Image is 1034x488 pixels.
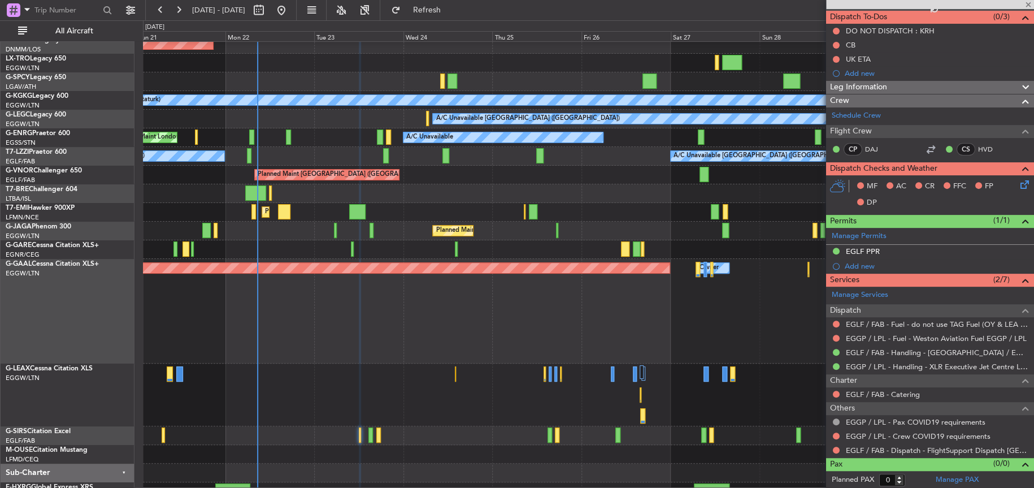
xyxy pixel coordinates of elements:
[6,120,40,128] a: EGGW/LTN
[832,231,887,242] a: Manage Permits
[846,431,990,441] a: EGGP / LPL - Crew COVID19 requirements
[6,223,71,230] a: G-JAGAPhenom 300
[993,457,1010,469] span: (0/0)
[896,181,906,192] span: AC
[845,261,1028,271] div: Add new
[406,129,453,146] div: A/C Unavailable
[6,242,32,249] span: G-GARE
[6,205,75,211] a: T7-EMIHawker 900XP
[830,215,857,228] span: Permits
[830,81,887,94] span: Leg Information
[6,149,29,156] span: T7-LZZI
[403,31,493,41] div: Wed 24
[6,157,35,166] a: EGLF/FAB
[6,55,66,62] a: LX-TROLegacy 650
[985,181,993,192] span: FP
[6,186,29,193] span: T7-BRE
[6,130,70,137] a: G-ENRGPraetor 600
[846,40,855,50] div: CB
[6,223,32,230] span: G-JAGA
[6,93,32,100] span: G-KGKG
[674,148,857,165] div: A/C Unavailable [GEOGRAPHIC_DATA] ([GEOGRAPHIC_DATA])
[6,195,31,203] a: LTBA/ISL
[846,247,880,256] div: EGLF PPR
[6,261,32,267] span: G-GAAL
[6,374,40,382] a: EGGW/LTN
[403,6,450,14] span: Refresh
[6,130,32,137] span: G-ENRG
[6,251,40,259] a: EGNR/CEG
[830,94,849,107] span: Crew
[830,162,937,175] span: Dispatch Checks and Weather
[192,5,245,15] span: [DATE] - [DATE]
[581,31,671,41] div: Fri 26
[846,334,1027,343] a: EGGP / LPL - Fuel - Weston Aviation Fuel EGGP / LPL
[846,362,1028,372] a: EGGP / LPL - Handling - XLR Executive Jet Centre Liverpool EGGP / LPL
[867,197,877,209] span: DP
[6,74,30,81] span: G-SPCY
[830,304,861,317] span: Dispatch
[436,110,619,127] div: A/C Unavailable [GEOGRAPHIC_DATA] ([GEOGRAPHIC_DATA])
[759,31,849,41] div: Sun 28
[832,110,881,122] a: Schedule Crew
[865,144,890,154] a: DAJ
[6,64,40,72] a: EGGW/LTN
[830,458,842,471] span: Pax
[136,31,225,41] div: Sun 21
[846,26,935,36] div: DO NOT DISPATCH : KRH
[258,166,436,183] div: Planned Maint [GEOGRAPHIC_DATA] ([GEOGRAPHIC_DATA])
[844,143,862,156] div: CP
[953,181,966,192] span: FFC
[6,55,30,62] span: LX-TRO
[846,319,1028,329] a: EGLF / FAB - Fuel - do not use TAG Fuel (OY & LEA only) EGLF / FAB
[6,261,99,267] a: G-GAALCessna Citation XLS+
[936,474,979,486] a: Manage PAX
[314,31,403,41] div: Tue 23
[6,186,77,193] a: T7-BREChallenger 604
[845,68,1028,78] div: Add new
[6,447,33,454] span: M-OUSE
[957,143,975,156] div: CS
[993,214,1010,226] span: (1/1)
[6,232,40,240] a: EGGW/LTN
[830,274,859,287] span: Services
[29,27,119,35] span: All Aircraft
[6,365,93,372] a: G-LEAXCessna Citation XLS
[846,348,1028,357] a: EGLF / FAB - Handling - [GEOGRAPHIC_DATA] / EGLF / FAB
[386,1,454,19] button: Refresh
[6,205,28,211] span: T7-EMI
[6,437,35,445] a: EGLF/FAB
[832,474,874,486] label: Planned PAX
[830,374,857,387] span: Charter
[978,144,1003,154] a: HVD
[846,390,920,399] a: EGLF / FAB - Catering
[145,23,164,32] div: [DATE]
[867,181,877,192] span: MF
[12,22,123,40] button: All Aircraft
[6,83,36,91] a: LGAV/ATH
[6,139,36,147] a: EGSS/STN
[846,417,985,427] a: EGGP / LPL - Pax COVID19 requirements
[6,111,66,118] a: G-LEGCLegacy 600
[993,11,1010,23] span: (0/3)
[6,74,66,81] a: G-SPCYLegacy 650
[6,101,40,110] a: EGGW/LTN
[6,428,27,435] span: G-SIRS
[436,222,614,239] div: Planned Maint [GEOGRAPHIC_DATA] ([GEOGRAPHIC_DATA])
[925,181,935,192] span: CR
[6,167,82,174] a: G-VNORChallenger 650
[6,149,67,156] a: T7-LZZIPraetor 600
[832,290,888,301] a: Manage Services
[830,125,872,138] span: Flight Crew
[6,111,30,118] span: G-LEGC
[6,93,68,100] a: G-KGKGLegacy 600
[6,447,88,454] a: M-OUSECitation Mustang
[6,242,99,249] a: G-GARECessna Citation XLS+
[265,204,373,221] div: Planned Maint [GEOGRAPHIC_DATA]
[846,54,871,64] div: UK ETA
[830,402,855,415] span: Others
[6,455,38,464] a: LFMD/CEQ
[6,176,35,184] a: EGLF/FAB
[700,260,719,277] div: Owner
[6,45,41,54] a: DNMM/LOS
